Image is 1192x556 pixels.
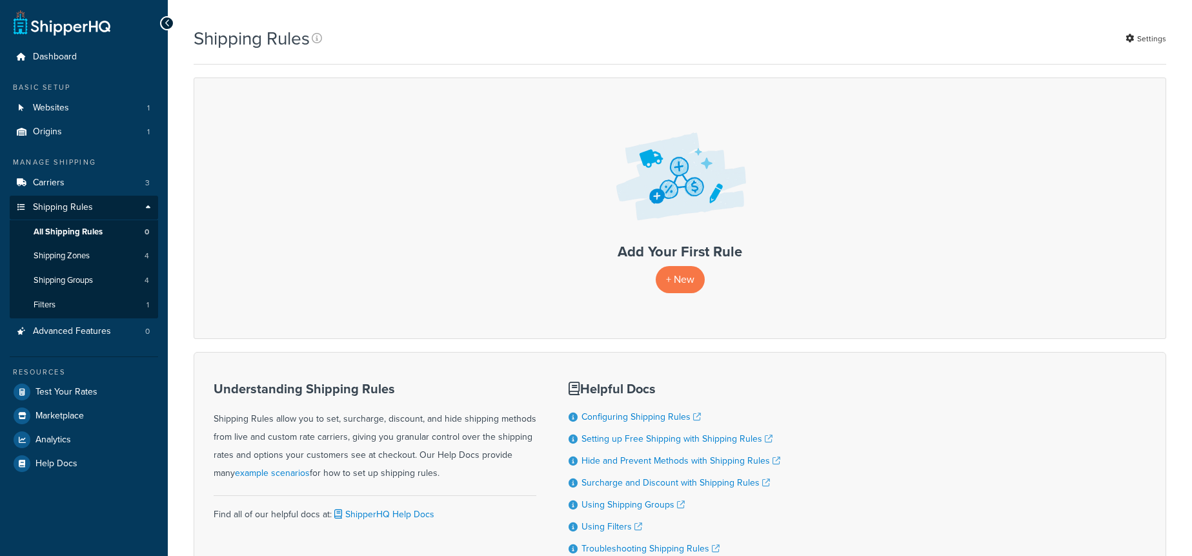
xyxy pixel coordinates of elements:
span: 1 [146,300,149,311]
span: All Shipping Rules [34,227,103,238]
a: Surcharge and Discount with Shipping Rules [581,476,770,489]
a: Shipping Zones 4 [10,244,158,268]
a: Dashboard [10,45,158,69]
a: Marketplace [10,404,158,427]
a: Using Shipping Groups [581,498,685,511]
a: Shipping Rules [10,196,158,220]
a: Help Docs [10,452,158,475]
li: Shipping Zones [10,244,158,268]
a: All Shipping Rules 0 [10,220,158,244]
a: + New [656,266,705,293]
a: Websites 1 [10,96,158,120]
div: Basic Setup [10,82,158,93]
li: Advanced Features [10,320,158,344]
a: Test Your Rates [10,380,158,404]
a: example scenarios [235,466,310,480]
h3: Understanding Shipping Rules [214,382,536,396]
span: Test Your Rates [35,387,97,398]
span: Shipping Zones [34,251,90,262]
span: Shipping Rules [33,202,93,213]
div: Find all of our helpful docs at: [214,495,536,524]
span: + New [666,272,694,287]
a: Settings [1126,30,1166,48]
span: 0 [145,326,150,337]
span: Advanced Features [33,326,111,337]
span: Websites [33,103,69,114]
a: ShipperHQ Home [14,10,110,36]
a: ShipperHQ Help Docs [332,508,434,521]
span: 4 [145,251,149,262]
span: Shipping Groups [34,275,93,286]
span: 0 [145,227,149,238]
span: Analytics [35,435,71,446]
div: Resources [10,367,158,378]
li: Websites [10,96,158,120]
span: 4 [145,275,149,286]
a: Filters 1 [10,293,158,317]
span: Filters [34,300,56,311]
h3: Helpful Docs [569,382,780,396]
a: Origins 1 [10,120,158,144]
li: Shipping Groups [10,269,158,293]
a: Using Filters [581,520,642,533]
li: Origins [10,120,158,144]
a: Carriers 3 [10,171,158,195]
span: Dashboard [33,52,77,63]
span: Carriers [33,178,65,189]
li: Carriers [10,171,158,195]
span: Origins [33,127,62,138]
h3: Add Your First Rule [207,244,1153,260]
li: Shipping Rules [10,196,158,318]
span: Help Docs [35,458,77,469]
h1: Shipping Rules [194,26,310,51]
div: Shipping Rules allow you to set, surcharge, discount, and hide shipping methods from live and cus... [214,382,536,482]
a: Setting up Free Shipping with Shipping Rules [581,432,773,446]
a: Shipping Groups 4 [10,269,158,293]
li: Filters [10,293,158,317]
a: Advanced Features 0 [10,320,158,344]
div: Manage Shipping [10,157,158,168]
li: All Shipping Rules [10,220,158,244]
a: Configuring Shipping Rules [581,410,701,424]
span: 1 [147,127,150,138]
a: Hide and Prevent Methods with Shipping Rules [581,454,780,468]
a: Analytics [10,428,158,451]
span: 3 [145,178,150,189]
span: Marketplace [35,411,84,422]
span: 1 [147,103,150,114]
a: Troubleshooting Shipping Rules [581,542,720,555]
